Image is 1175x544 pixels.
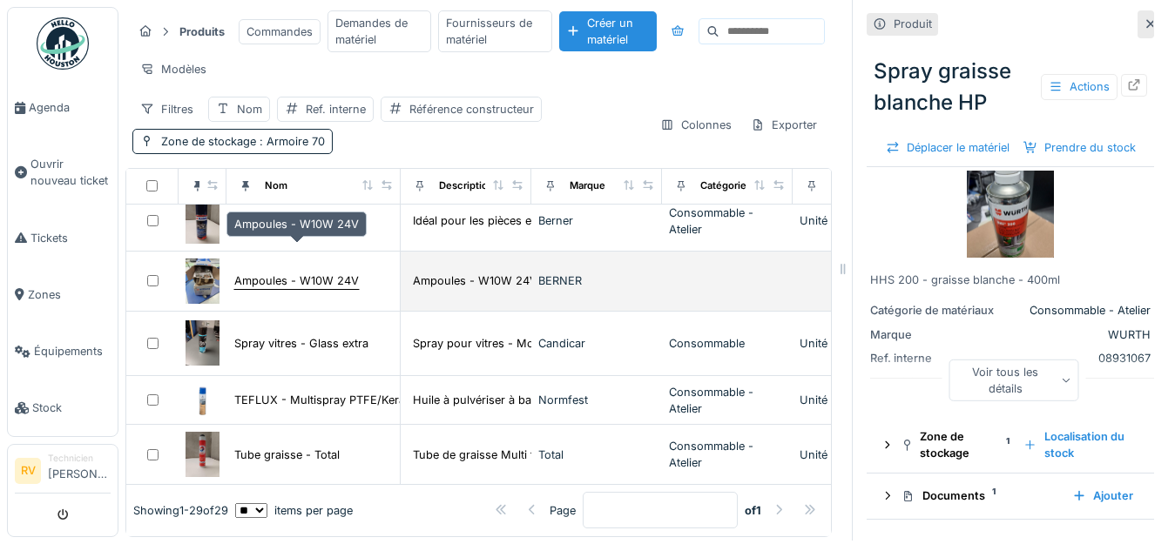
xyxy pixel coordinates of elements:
div: Ampoules - W10W 24V [413,272,537,289]
div: items per page [235,502,353,519]
li: RV [15,458,41,484]
a: Tickets [8,210,118,266]
div: Catégorie [700,178,746,193]
div: Unité [800,392,916,408]
summary: Zone de stockage1Localisation du stock [874,425,1147,465]
div: Catégorie de matériaux [870,302,1001,319]
div: Total [538,447,655,463]
span: Tickets [30,230,111,246]
div: Nom [237,101,262,118]
img: TEFLUX - Multispray PTFE/Keramik-öl [186,383,219,417]
div: Voir tous les détails [949,359,1079,401]
div: Actions [1041,74,1118,99]
div: Technicien [48,452,111,465]
div: TEFLUX - Multispray PTFE/Keramik-öl [234,392,437,408]
div: Spray graisse blanche HP [867,49,1154,125]
div: Produit [894,16,932,32]
div: Référence constructeur [409,101,534,118]
img: Badge_color-CXgf-gQk.svg [37,17,89,70]
div: Documents [902,487,1058,504]
div: Berner [538,212,655,229]
div: Zone de stockage [902,428,1010,461]
span: Agenda [29,99,111,116]
div: Créer un matériel [559,11,657,51]
div: Spray pour vitres - Mousse suractivé multisurface. [413,335,683,352]
div: Zone de stockage [161,133,325,150]
a: Ouvrir nouveau ticket [8,136,118,209]
div: Unité [800,447,916,463]
div: Ampoules - W10W 24V [226,212,367,237]
img: Spray vitres - Glass extra [186,320,219,366]
a: RV Technicien[PERSON_NAME] [15,452,111,494]
div: Candicar [538,335,655,352]
div: Prendre du stock [1016,136,1143,159]
div: Consommable - Atelier [669,384,786,417]
div: Consommable - Atelier [669,205,786,238]
a: Équipements [8,323,118,379]
div: Marque [870,326,1001,343]
div: Normfest [538,392,655,408]
div: Showing 1 - 29 of 29 [133,502,228,519]
div: Ref. interne [306,101,366,118]
div: Exporter [743,112,825,138]
li: [PERSON_NAME] [48,452,111,489]
span: Stock [32,400,111,416]
div: Colonnes [652,112,739,138]
div: Ref. interne [870,350,1001,366]
div: HHS 200 - graisse blanche - 400ml [870,272,1151,288]
div: Unité [800,212,916,229]
div: Consommable - Atelier [669,438,786,471]
div: Ajouter [1065,484,1140,507]
div: Modèles [132,57,214,82]
a: Agenda [8,79,118,136]
div: Tube graisse - Total [234,447,340,463]
img: Tube graisse - Total [186,432,219,477]
strong: Produits [172,24,232,40]
div: Consommable - Atelier [1008,302,1151,319]
img: Spray graisse blanche HP [967,171,1054,258]
span: Zones [28,286,111,303]
span: Ouvrir nouveau ticket [30,156,111,189]
span: : Armoire 70 [256,135,325,148]
div: Page [550,502,576,519]
div: WURTH [1008,326,1151,343]
div: Consommable [669,335,786,352]
img: Spray graisse aluminium [186,198,219,244]
div: Localisation du stock [1016,425,1140,465]
div: Marque [570,178,605,193]
a: Zones [8,266,118,323]
img: Ampoules - W10W 24V [186,259,219,304]
div: Unité [800,335,916,352]
div: Description [439,178,494,193]
div: Déplacer le matériel [879,136,1016,159]
div: Filtres [132,97,201,122]
div: Commandes [239,19,321,44]
strong: of 1 [745,502,761,519]
div: Demandes de matériel [328,10,431,52]
div: BERNER [538,272,655,289]
summary: Documents1Ajouter [874,480,1147,513]
div: Tube de graisse Multi fil EP2 [413,447,564,463]
div: 08931067 [1008,350,1151,366]
div: Ampoules - W10W 24V [234,272,359,289]
div: Fournisseurs de matériel [438,10,552,52]
div: Nom [265,178,287,193]
div: Spray vitres - Glass extra [234,335,368,352]
div: Idéal pour les pièces en aluminium ou les assem... [413,212,679,229]
span: Équipements [34,343,111,359]
div: Huile à pulvériser à base de PTFE/ céramique - ... [413,392,677,408]
a: Stock [8,379,118,436]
